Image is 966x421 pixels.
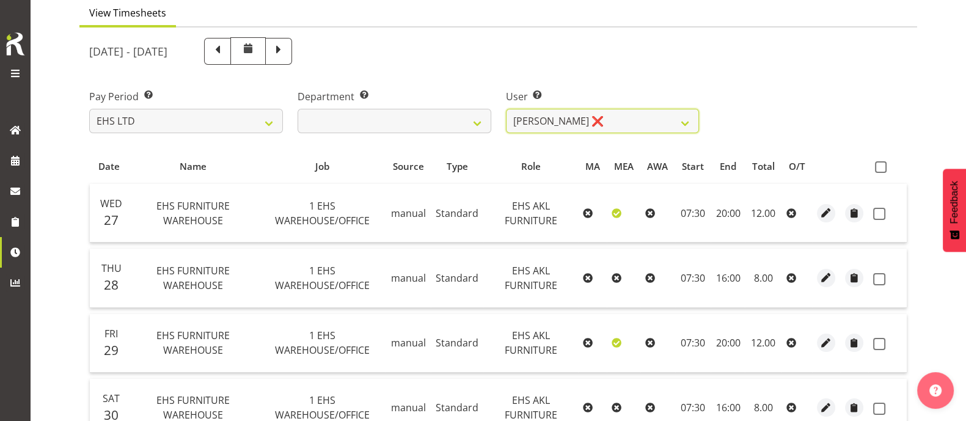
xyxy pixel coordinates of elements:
span: Wed [100,197,122,210]
div: Start [682,159,704,174]
span: Sat [103,392,120,405]
span: Thu [101,262,122,275]
span: 29 [104,342,119,359]
img: Rosterit icon logo [3,31,27,57]
label: User [506,89,700,104]
h5: [DATE] - [DATE] [89,45,167,58]
div: AWA [647,159,668,174]
span: manual [391,336,426,350]
span: EHS AKL FURNITURE [505,329,557,357]
td: Standard [431,184,483,243]
td: 07:30 [675,314,711,373]
span: 1 EHS WAREHOUSE/OFFICE [275,199,370,227]
div: Role [491,159,571,174]
img: help-xxl-2.png [929,384,942,397]
div: Type [438,159,477,174]
div: O/T [789,159,805,174]
span: 1 EHS WAREHOUSE/OFFICE [275,329,370,357]
td: 07:30 [675,184,711,243]
div: Source [393,159,424,174]
span: manual [391,271,426,285]
button: Feedback - Show survey [943,169,966,252]
td: 20:00 [711,184,745,243]
span: manual [391,207,426,220]
label: Department [298,89,491,104]
td: 12.00 [745,184,781,243]
span: manual [391,401,426,414]
div: MA [585,159,600,174]
span: Fri [104,327,118,340]
div: Date [97,159,120,174]
td: 20:00 [711,314,745,373]
td: 12.00 [745,314,781,373]
div: End [718,159,738,174]
div: MEA [613,159,633,174]
td: Standard [431,249,483,307]
span: View Timesheets [89,5,166,20]
td: 07:30 [675,249,711,307]
span: EHS AKL FURNITURE [505,264,557,292]
div: Name [134,159,251,174]
span: 27 [104,211,119,229]
span: Feedback [949,181,960,224]
span: EHS FURNITURE WAREHOUSE [156,329,230,357]
span: 28 [104,276,119,293]
td: 8.00 [745,249,781,307]
span: EHS AKL FURNITURE [505,199,557,227]
td: Standard [431,314,483,373]
span: EHS FURNITURE WAREHOUSE [156,264,230,292]
div: Job [265,159,379,174]
div: Total [752,159,775,174]
label: Pay Period [89,89,283,104]
span: EHS FURNITURE WAREHOUSE [156,199,230,227]
span: 1 EHS WAREHOUSE/OFFICE [275,264,370,292]
td: 16:00 [711,249,745,307]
